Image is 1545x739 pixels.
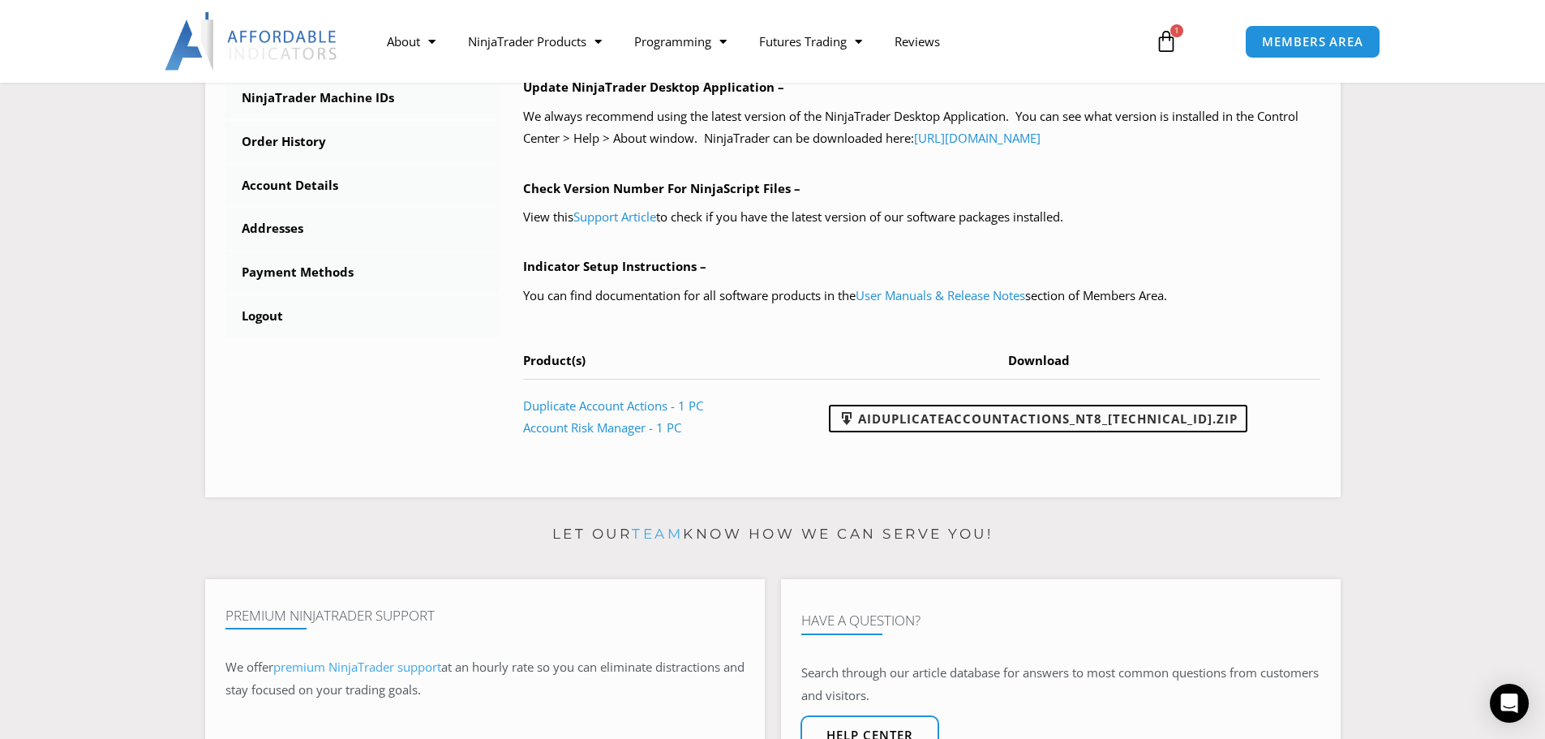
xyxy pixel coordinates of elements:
[523,419,681,436] a: Account Risk Manager - 1 PC
[225,251,500,294] a: Payment Methods
[523,206,1320,229] p: View this to check if you have the latest version of our software packages installed.
[225,295,500,337] a: Logout
[801,662,1320,707] p: Search through our article database for answers to most common questions from customers and visit...
[829,405,1247,432] a: AIDuplicateAccountActions_NT8_[TECHNICAL_ID].zip
[1490,684,1529,723] div: Open Intercom Messenger
[165,12,339,71] img: LogoAI | Affordable Indicators – NinjaTrader
[225,77,500,119] a: NinjaTrader Machine IDs
[523,105,1320,151] p: We always recommend using the latest version of the NinjaTrader Desktop Application. You can see ...
[225,608,745,624] h4: Premium NinjaTrader Support
[523,79,784,95] b: Update NinjaTrader Desktop Application –
[523,180,800,196] b: Check Version Number For NinjaScript Files –
[371,23,452,60] a: About
[225,121,500,163] a: Order History
[523,258,706,274] b: Indicator Setup Instructions –
[225,659,745,698] span: at an hourly rate so you can eliminate distractions and stay focused on your trading goals.
[273,659,441,675] a: premium NinjaTrader support
[452,23,618,60] a: NinjaTrader Products
[743,23,878,60] a: Futures Trading
[205,522,1341,548] p: Let our know how we can serve you!
[1131,18,1202,65] a: 1
[1170,24,1183,37] span: 1
[225,208,500,250] a: Addresses
[371,23,1136,60] nav: Menu
[573,208,656,225] a: Support Article
[523,285,1320,307] p: You can find documentation for all software products in the section of Members Area.
[914,130,1041,146] a: [URL][DOMAIN_NAME]
[225,659,273,675] span: We offer
[523,397,703,414] a: Duplicate Account Actions - 1 PC
[632,526,683,542] a: team
[618,23,743,60] a: Programming
[225,165,500,207] a: Account Details
[523,352,586,368] span: Product(s)
[801,612,1320,629] h4: Have A Question?
[856,287,1025,303] a: User Manuals & Release Notes
[1245,25,1380,58] a: MEMBERS AREA
[1262,36,1363,48] span: MEMBERS AREA
[878,23,956,60] a: Reviews
[1008,352,1070,368] span: Download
